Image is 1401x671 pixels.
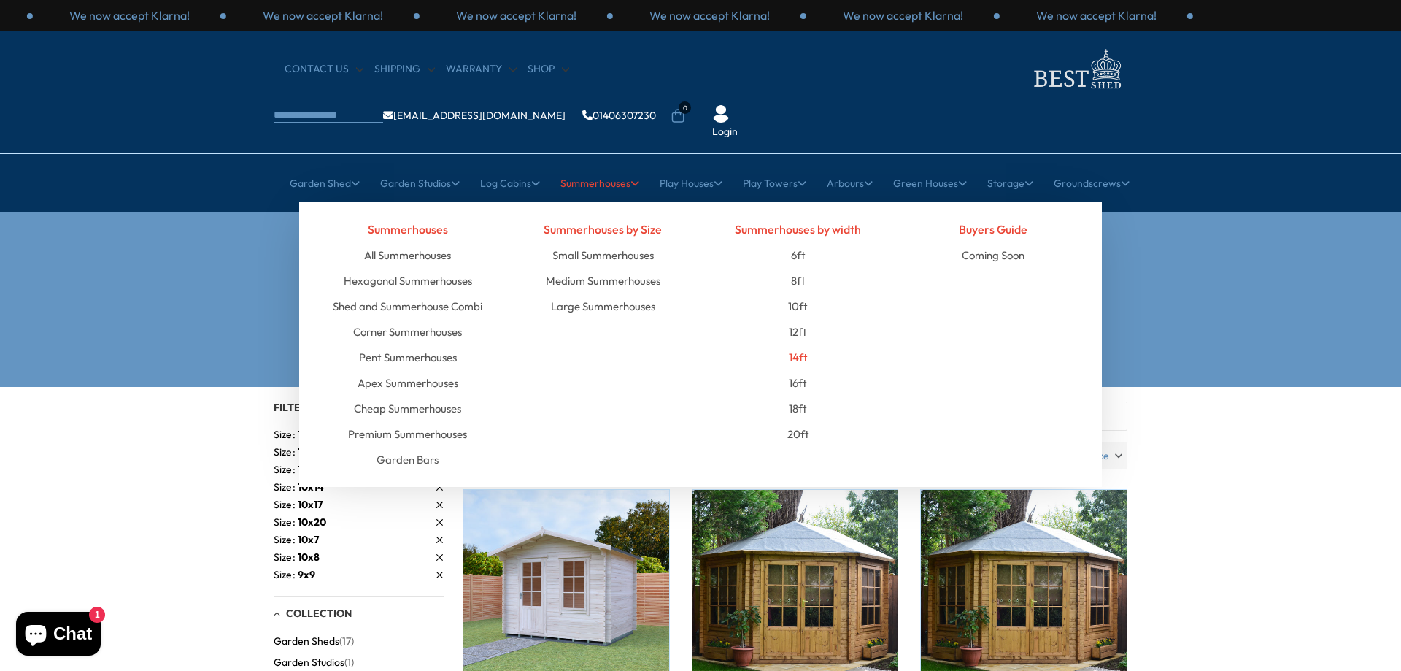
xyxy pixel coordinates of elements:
[649,7,770,23] p: We now accept Klarna!
[517,216,690,242] h4: Summerhouses by Size
[789,345,808,370] a: 14ft
[274,462,298,478] span: Size
[274,401,323,414] span: Filter By
[711,216,885,242] h4: Summerhouses by width
[274,550,298,565] span: Size
[274,532,298,548] span: Size
[907,216,1081,242] h4: Buyers Guide
[285,62,363,77] a: CONTACT US
[893,165,967,202] a: Green Houses
[226,7,420,23] div: 2 / 3
[582,110,656,120] a: 01406307230
[712,105,730,123] img: User Icon
[552,242,654,268] a: Small Summerhouses
[286,607,352,620] span: Collection
[354,396,461,421] a: Cheap Summerhouses
[743,165,806,202] a: Play Towers
[1025,45,1127,93] img: logo
[298,515,326,529] span: 10x20
[1036,7,1157,23] p: We now accept Klarna!
[364,242,451,268] a: All Summerhouses
[480,165,540,202] a: Log Cabins
[446,62,517,77] a: Warranty
[298,533,319,546] span: 10x7
[789,396,807,421] a: 18ft
[339,635,354,648] span: (17)
[383,110,566,120] a: [EMAIL_ADDRESS][DOMAIN_NAME]
[546,268,660,294] a: Medium Summerhouses
[274,631,354,652] button: Garden Sheds (17)
[298,480,324,494] span: 10x14
[671,109,685,123] a: 0
[1000,7,1193,23] div: 3 / 3
[712,125,738,139] a: Login
[274,515,298,530] span: Size
[344,656,354,669] span: (1)
[274,480,298,495] span: Size
[374,62,435,77] a: Shipping
[298,463,323,476] span: 10x13
[298,551,320,564] span: 10x8
[788,294,808,319] a: 10ft
[358,370,458,396] a: Apex Summerhouses
[274,445,298,460] span: Size
[353,319,462,345] a: Corner Summerhouses
[274,427,298,442] span: Size
[274,497,298,513] span: Size
[420,7,613,23] div: 3 / 3
[789,319,807,345] a: 12ft
[962,242,1024,268] a: Coming Soon
[843,7,963,23] p: We now accept Klarna!
[33,7,226,23] div: 1 / 3
[528,62,569,77] a: Shop
[560,165,639,202] a: Summerhouses
[380,165,460,202] a: Garden Studios
[69,7,190,23] p: We now accept Klarna!
[551,294,655,319] a: Large Summerhouses
[827,165,873,202] a: Arbours
[377,447,439,472] a: Garden Bars
[274,656,344,669] span: Garden Studios
[660,165,722,202] a: Play Houses
[456,7,576,23] p: We now accept Klarna!
[359,345,457,370] a: Pent Summerhouses
[274,635,339,648] span: Garden Sheds
[613,7,806,23] div: 1 / 3
[791,242,806,268] a: 6ft
[298,498,323,511] span: 10x17
[274,567,298,583] span: Size
[298,568,315,581] span: 9x9
[344,268,472,294] a: Hexagonal Summerhouses
[791,268,806,294] a: 8ft
[298,445,323,459] span: 10x12
[987,165,1033,202] a: Storage
[12,612,105,659] inbox-online-store-chat: Shopify online store chat
[290,165,360,202] a: Garden Shed
[789,370,807,396] a: 16ft
[263,7,383,23] p: We now accept Klarna!
[321,216,495,242] h4: Summerhouses
[298,428,324,441] span: 10x10
[348,421,467,447] a: Premium Summerhouses
[679,101,691,114] span: 0
[1054,165,1130,202] a: Groundscrews
[806,7,1000,23] div: 2 / 3
[333,294,482,319] a: Shed and Summerhouse Combi
[787,421,809,447] a: 20ft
